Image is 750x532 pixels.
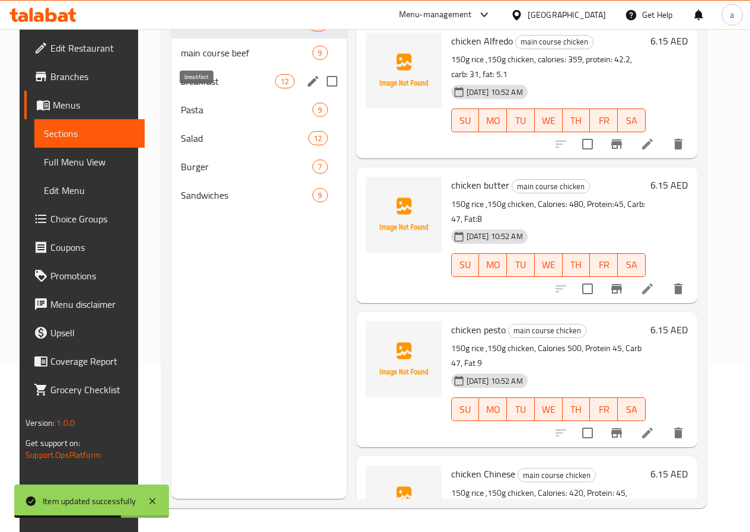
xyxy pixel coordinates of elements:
[664,275,692,303] button: delete
[540,112,558,129] span: WE
[590,109,618,132] button: FR
[664,130,692,158] button: delete
[25,447,101,463] a: Support.OpsPlatform
[479,397,507,421] button: MO
[623,112,641,129] span: SA
[540,401,558,418] span: WE
[44,155,135,169] span: Full Menu View
[44,126,135,141] span: Sections
[312,103,327,117] div: items
[618,397,646,421] button: SA
[309,133,327,144] span: 12
[312,160,327,174] div: items
[730,8,734,21] span: a
[451,197,646,227] p: 150g rice ,150g chicken, Calories: 480, Protein:45, Carb: 47, Fat:8
[462,87,528,98] span: [DATE] 10:52 AM
[171,5,347,214] nav: Menu sections
[43,495,136,508] div: Item updated successfully
[181,74,275,88] span: breakfast
[451,109,480,132] button: SU
[451,321,506,339] span: chicken pesto
[451,253,480,277] button: SU
[479,109,507,132] button: MO
[479,253,507,277] button: MO
[567,256,586,273] span: TH
[366,321,442,397] img: chicken pesto
[590,253,618,277] button: FR
[451,465,515,483] span: chicken Chinese
[181,46,313,60] div: main course beef
[618,109,646,132] button: SA
[595,401,613,418] span: FR
[366,177,442,253] img: chicken butter
[650,177,688,193] h6: 6.15 AED
[56,415,75,431] span: 1.0.0
[457,401,475,418] span: SU
[181,160,313,174] span: Burger
[276,76,293,87] span: 12
[462,231,528,242] span: [DATE] 10:52 AM
[451,397,480,421] button: SU
[567,401,586,418] span: TH
[399,8,472,22] div: Menu-management
[590,397,618,421] button: FR
[171,124,347,152] div: Salad12
[567,112,586,129] span: TH
[171,95,347,124] div: Pasta9
[508,324,586,338] div: main course chicken
[515,35,593,49] div: main course chicken
[563,109,591,132] button: TH
[50,326,135,340] span: Upsell
[313,190,327,201] span: 9
[563,253,591,277] button: TH
[575,132,600,157] span: Select to update
[313,161,327,173] span: 7
[50,269,135,283] span: Promotions
[516,35,593,49] span: main course chicken
[181,188,313,202] span: Sandwiches
[34,119,145,148] a: Sections
[507,109,535,132] button: TU
[50,240,135,254] span: Coupons
[512,256,530,273] span: TU
[50,383,135,397] span: Grocery Checklist
[518,468,596,482] div: main course chicken
[507,253,535,277] button: TU
[50,41,135,55] span: Edit Restaurant
[451,52,646,82] p: 150g rice ,150g chicken, calories: 359, protein: 42.2, carb: 31, fat: 5.1
[528,8,606,21] div: [GEOGRAPHIC_DATA]
[462,375,528,387] span: [DATE] 10:52 AM
[171,67,347,95] div: breakfast12edit
[595,256,613,273] span: FR
[640,137,655,151] a: Edit menu item
[451,32,513,50] span: chicken Alfredo
[24,205,145,233] a: Choice Groups
[25,415,55,431] span: Version:
[50,297,135,311] span: Menu disclaimer
[181,103,313,117] span: Pasta
[24,62,145,91] a: Branches
[650,466,688,482] h6: 6.15 AED
[623,401,641,418] span: SA
[512,112,530,129] span: TU
[518,469,595,482] span: main course chicken
[308,131,327,145] div: items
[34,148,145,176] a: Full Menu View
[650,321,688,338] h6: 6.15 AED
[366,33,442,109] img: chicken Alfredo
[623,256,641,273] span: SA
[602,130,631,158] button: Branch-specific-item
[24,318,145,347] a: Upsell
[512,401,530,418] span: TU
[484,401,502,418] span: MO
[24,34,145,62] a: Edit Restaurant
[602,419,631,447] button: Branch-specific-item
[44,183,135,197] span: Edit Menu
[595,112,613,129] span: FR
[664,419,692,447] button: delete
[618,253,646,277] button: SA
[304,72,322,90] button: edit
